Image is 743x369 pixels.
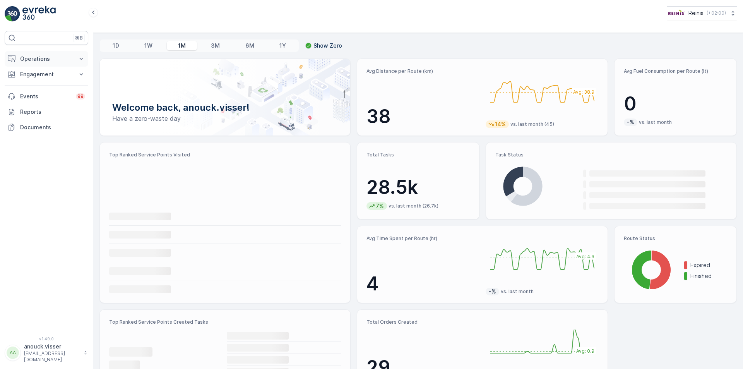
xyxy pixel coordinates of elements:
[313,42,342,50] p: Show Zero
[5,343,88,363] button: AAanouck.visser[EMAIL_ADDRESS][DOMAIN_NAME]
[366,235,479,242] p: Avg Time Spent per Route (hr)
[366,105,479,128] p: 38
[667,9,685,17] img: Reinis-Logo-Vrijstaand_Tekengebied-1-copy2_aBO4n7j.png
[690,261,727,269] p: Expired
[20,108,85,116] p: Reports
[178,42,186,50] p: 1M
[24,350,80,363] p: [EMAIL_ADDRESS][DOMAIN_NAME]
[626,118,635,126] p: -%
[690,272,727,280] p: Finished
[624,92,727,115] p: 0
[112,114,338,123] p: Have a zero-waste day
[20,93,71,100] p: Events
[510,121,554,127] p: vs. last month (45)
[488,288,497,295] p: -%
[366,68,479,74] p: Avg Distance per Route (km)
[5,6,20,22] img: logo
[494,120,507,128] p: 14%
[112,101,338,114] p: Welcome back, anouck.visser!
[5,336,88,341] span: v 1.49.0
[366,319,479,325] p: Total Orders Created
[366,176,470,199] p: 28.5k
[109,319,341,325] p: Top Ranked Service Points Created Tasks
[211,42,220,50] p: 3M
[109,152,341,158] p: Top Ranked Service Points Visited
[624,235,727,242] p: Route Status
[245,42,254,50] p: 6M
[5,67,88,82] button: Engagement
[279,42,286,50] p: 1Y
[639,119,672,125] p: vs. last month
[20,124,85,131] p: Documents
[5,120,88,135] a: Documents
[22,6,56,22] img: logo_light-DOdMpM7g.png
[707,10,726,16] p: ( +02:00 )
[389,203,438,209] p: vs. last month (26.7k)
[366,152,470,158] p: Total Tasks
[375,202,385,210] p: 7%
[366,272,479,295] p: 4
[5,104,88,120] a: Reports
[77,93,84,100] p: 99
[24,343,80,350] p: anouck.visser
[113,42,119,50] p: 1D
[624,68,727,74] p: Avg Fuel Consumption per Route (lt)
[5,51,88,67] button: Operations
[20,70,73,78] p: Engagement
[667,6,737,20] button: Reinis(+02:00)
[20,55,73,63] p: Operations
[5,89,88,104] a: Events99
[688,9,704,17] p: Reinis
[495,152,727,158] p: Task Status
[7,347,19,359] div: AA
[144,42,152,50] p: 1W
[501,288,534,295] p: vs. last month
[75,35,83,41] p: ⌘B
